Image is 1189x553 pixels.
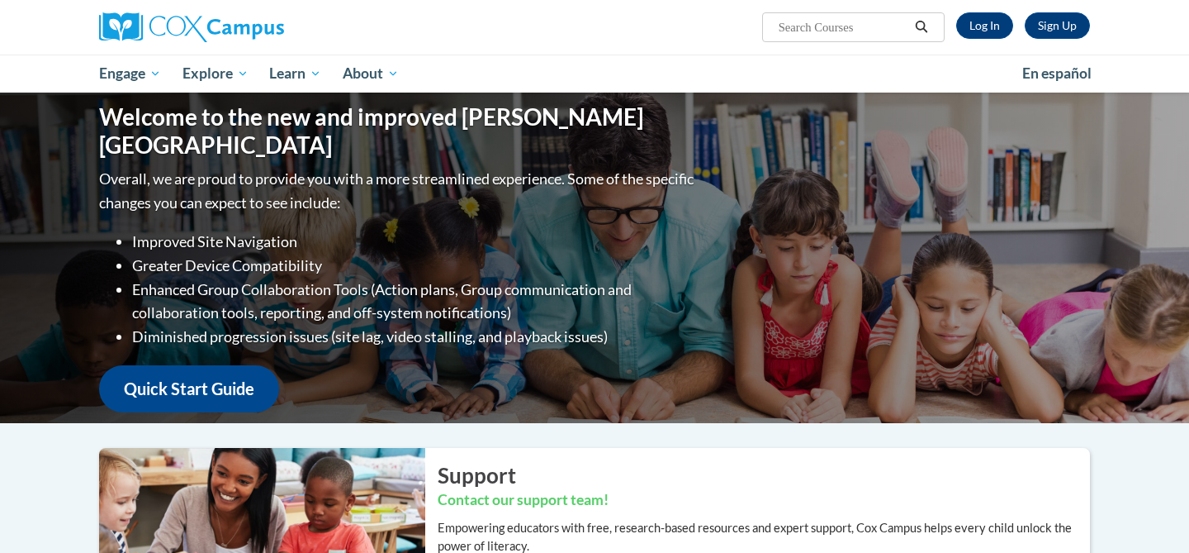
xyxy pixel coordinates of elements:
div: Main menu [74,55,1115,93]
h1: Welcome to the new and improved [PERSON_NAME][GEOGRAPHIC_DATA] [99,103,698,159]
span: Explore [182,64,249,83]
li: Improved Site Navigation [132,230,698,254]
li: Enhanced Group Collaboration Tools (Action plans, Group communication and collaboration tools, re... [132,278,698,326]
a: Explore [172,55,259,93]
span: Engage [99,64,161,83]
a: Engage [88,55,172,93]
a: About [332,55,410,93]
img: Cox Campus [99,12,284,42]
span: En español [1022,64,1092,82]
li: Diminished progression issues (site lag, video stalling, and playback issues) [132,325,698,349]
p: Overall, we are proud to provide you with a more streamlined experience. Some of the specific cha... [99,167,698,215]
a: En español [1011,56,1102,91]
h2: Support [438,460,1090,490]
a: Register [1025,12,1090,39]
span: About [343,64,399,83]
h3: Contact our support team! [438,490,1090,511]
span: Learn [269,64,321,83]
li: Greater Device Compatibility [132,254,698,278]
a: Learn [258,55,332,93]
a: Log In [956,12,1013,39]
button: Search [909,17,934,37]
a: Cox Campus [99,12,413,42]
a: Quick Start Guide [99,365,279,412]
input: Search Courses [777,17,909,37]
